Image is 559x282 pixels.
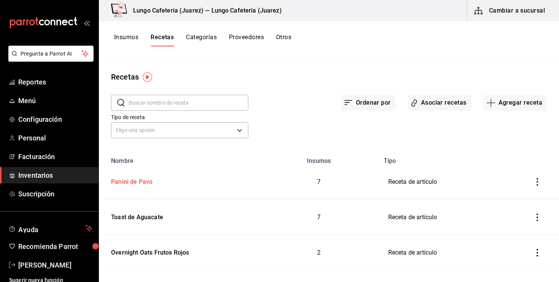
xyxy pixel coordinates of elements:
[111,71,139,83] div: Recetas
[18,260,92,270] span: [PERSON_NAME]
[483,95,547,111] button: Agregar receta
[18,224,83,233] span: Ayuda
[229,33,264,46] button: Proveedores
[18,77,92,87] span: Reportes
[99,153,259,164] th: Nombre
[129,95,248,110] input: Buscar nombre de receta
[114,33,138,46] button: Insumos
[21,50,82,58] span: Pregunta a Parrot AI
[379,164,519,200] td: Receta de artículo
[108,175,152,186] div: Panini de Pavo
[8,46,94,62] button: Pregunta a Parrot AI
[18,133,92,143] span: Personal
[317,178,321,185] span: 7
[84,20,90,26] button: open_drawer_menu
[276,33,291,46] button: Otros
[114,33,291,46] div: navigation tabs
[379,153,519,164] th: Tipo
[408,95,471,111] button: Asociar recetas
[18,170,92,180] span: Inventarios
[18,241,92,252] span: Recomienda Parrot
[108,245,189,257] div: Overnight Oats Frutos Rojos
[5,55,94,63] a: Pregunta a Parrot AI
[151,33,174,46] button: Recetas
[259,153,379,164] th: Insumos
[18,189,92,199] span: Suscripción
[108,210,163,222] div: Toast de Aguacate
[18,151,92,162] span: Facturación
[186,33,217,46] button: Categorías
[127,6,282,15] h3: Lungo Cafeteria (Juarez) — Lungo Cafeteria (Juarez)
[379,200,519,235] td: Receta de artículo
[317,213,321,221] span: 7
[18,114,92,124] span: Configuración
[317,249,321,256] span: 2
[379,235,519,271] td: Receta de artículo
[143,72,152,82] img: Tooltip marker
[111,122,248,138] div: Elige una opción
[341,95,395,111] button: Ordenar por
[111,115,248,120] label: Tipo de receta
[18,96,92,106] span: Menú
